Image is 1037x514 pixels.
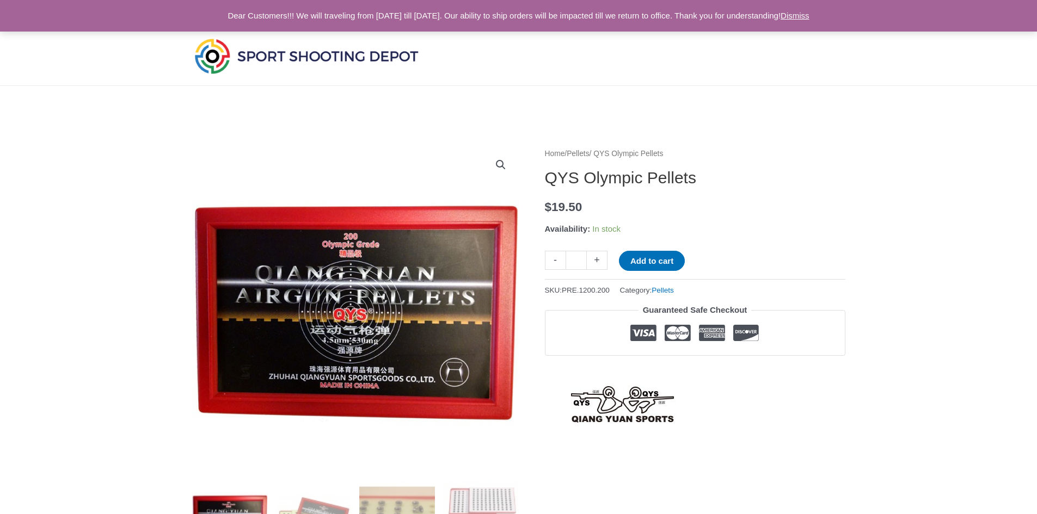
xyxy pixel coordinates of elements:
[545,168,845,188] h1: QYS Olympic Pellets
[567,150,589,158] a: Pellets
[587,251,608,270] a: +
[592,224,621,233] span: In stock
[192,36,421,76] img: Sport Shooting Depot
[545,224,591,233] span: Availability:
[545,283,610,297] span: SKU:
[545,364,845,377] iframe: Customer reviews powered by Trustpilot
[545,150,565,158] a: Home
[652,286,674,294] a: Pellets
[545,147,845,161] nav: Breadcrumb
[545,251,566,270] a: -
[639,302,752,318] legend: Guaranteed Safe Checkout
[562,286,610,294] span: PRE.1200.200
[781,11,809,20] a: Dismiss
[566,251,587,270] input: Product quantity
[491,155,511,175] a: View full-screen image gallery
[619,251,685,271] button: Add to cart
[545,200,552,214] span: $
[545,200,582,214] bdi: 19.50
[545,385,702,424] a: QYS
[620,283,674,297] span: Category:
